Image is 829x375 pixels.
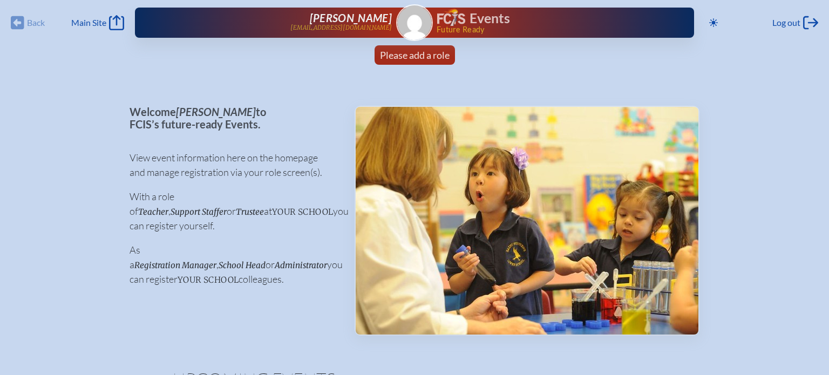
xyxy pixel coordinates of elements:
span: Teacher [138,207,168,217]
div: FCIS Events — Future ready [437,9,660,33]
img: Gravatar [397,5,432,40]
a: [PERSON_NAME][EMAIL_ADDRESS][DOMAIN_NAME] [169,12,392,33]
a: Main Site [71,15,124,30]
span: School Head [219,260,266,270]
span: your school [272,207,333,217]
p: Welcome to FCIS’s future-ready Events. [130,106,337,130]
span: [PERSON_NAME] [176,105,256,118]
span: Main Site [71,17,106,28]
span: [PERSON_NAME] [310,11,392,24]
span: Support Staffer [171,207,227,217]
span: Future Ready [437,26,660,33]
span: your school [178,275,239,285]
p: With a role of , or at you can register yourself. [130,189,337,233]
p: As a , or you can register colleagues. [130,243,337,287]
span: Log out [772,17,800,28]
img: Events [356,107,698,335]
span: Registration Manager [134,260,216,270]
span: Trustee [236,207,264,217]
a: Gravatar [396,4,433,41]
p: View event information here on the homepage and manage registration via your role screen(s). [130,151,337,180]
p: [EMAIL_ADDRESS][DOMAIN_NAME] [290,24,392,31]
a: Please add a role [376,45,454,65]
span: Please add a role [380,49,450,61]
span: Administrator [275,260,327,270]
